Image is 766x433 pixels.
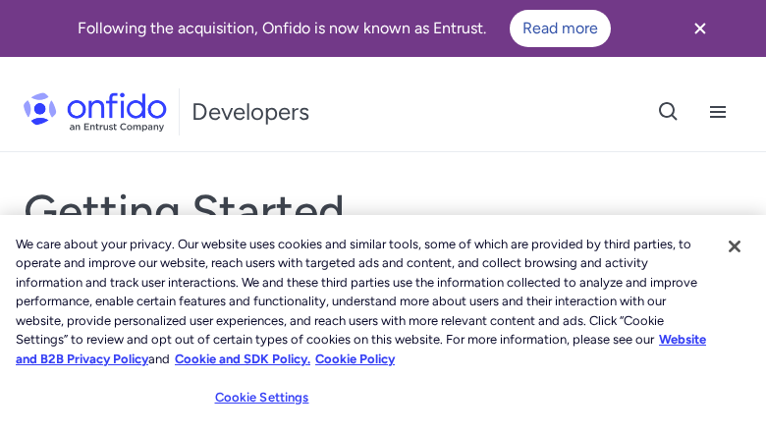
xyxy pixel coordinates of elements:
div: We care about your privacy. Our website uses cookies and similar tools, some of which are provide... [16,235,712,369]
button: Close banner [664,4,737,53]
svg: Open search button [657,100,681,124]
h1: Developers [191,96,309,128]
button: Cookie Settings [200,378,323,417]
a: Read more [510,10,611,47]
h1: Getting Started [24,184,742,239]
button: Close [713,225,756,268]
a: Cookie Policy [315,352,395,366]
a: Cookie and SDK Policy. [175,352,310,366]
svg: Close banner [688,17,712,40]
a: More information about our cookie policy., opens in a new tab [16,332,706,366]
svg: Open navigation menu button [706,100,730,124]
img: Onfido Logo [24,92,167,132]
button: Open navigation menu button [693,87,742,136]
button: Open search button [644,87,693,136]
div: Following the acquisition, Onfido is now known as Entrust. [24,10,664,47]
